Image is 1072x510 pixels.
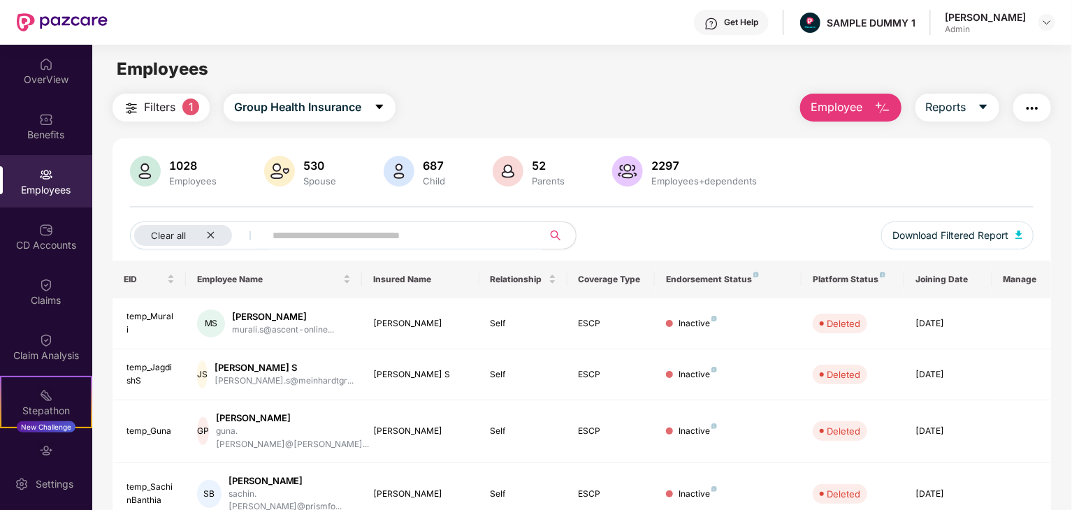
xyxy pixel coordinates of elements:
div: Deleted [827,487,860,501]
div: Endorsement Status [666,274,790,285]
img: svg+xml;base64,PHN2ZyB4bWxucz0iaHR0cDovL3d3dy53My5vcmcvMjAwMC9zdmciIHdpZHRoPSI4IiBoZWlnaHQ9IjgiIH... [711,486,717,492]
span: Group Health Insurance [234,99,361,116]
div: Platform Status [813,274,893,285]
div: 530 [300,159,339,173]
span: Relationship [491,274,546,285]
div: Self [491,317,556,330]
img: svg+xml;base64,PHN2ZyB4bWxucz0iaHR0cDovL3d3dy53My5vcmcvMjAwMC9zdmciIHhtbG5zOnhsaW5rPSJodHRwOi8vd3... [384,156,414,187]
div: Self [491,425,556,438]
div: [PERSON_NAME] [229,474,351,488]
th: EID [113,261,186,298]
img: svg+xml;base64,PHN2ZyB4bWxucz0iaHR0cDovL3d3dy53My5vcmcvMjAwMC9zdmciIHhtbG5zOnhsaW5rPSJodHRwOi8vd3... [264,156,295,187]
div: [PERSON_NAME].s@meinhardtgr... [215,374,354,388]
span: 1 [182,99,199,115]
img: svg+xml;base64,PHN2ZyBpZD0iQ2xhaW0iIHhtbG5zPSJodHRwOi8vd3d3LnczLm9yZy8yMDAwL3N2ZyIgd2lkdGg9IjIwIi... [39,333,53,347]
div: ESCP [579,488,644,501]
div: Inactive [679,425,717,438]
img: svg+xml;base64,PHN2ZyB4bWxucz0iaHR0cDovL3d3dy53My5vcmcvMjAwMC9zdmciIHdpZHRoPSI4IiBoZWlnaHQ9IjgiIH... [711,423,717,429]
div: temp_JagdishS [126,361,175,388]
div: JS [197,360,208,388]
div: SB [197,480,222,508]
div: [PERSON_NAME] [373,317,468,330]
div: ESCP [579,317,644,330]
div: 687 [420,159,448,173]
div: [PERSON_NAME] [945,10,1026,24]
img: svg+xml;base64,PHN2ZyBpZD0iRHJvcGRvd24tMzJ4MzIiIHhtbG5zPSJodHRwOi8vd3d3LnczLm9yZy8yMDAwL3N2ZyIgd2... [1041,17,1052,28]
div: Settings [31,477,78,491]
th: Coverage Type [567,261,655,298]
button: Download Filtered Report [881,221,1034,249]
button: Clear allclose [130,221,270,249]
img: svg+xml;base64,PHN2ZyB4bWxucz0iaHR0cDovL3d3dy53My5vcmcvMjAwMC9zdmciIHdpZHRoPSIyNCIgaGVpZ2h0PSIyNC... [1024,100,1041,117]
img: svg+xml;base64,PHN2ZyBpZD0iQ2xhaW0iIHhtbG5zPSJodHRwOi8vd3d3LnczLm9yZy8yMDAwL3N2ZyIgd2lkdGg9IjIwIi... [39,278,53,292]
img: svg+xml;base64,PHN2ZyB4bWxucz0iaHR0cDovL3d3dy53My5vcmcvMjAwMC9zdmciIHdpZHRoPSIyNCIgaGVpZ2h0PSIyNC... [123,100,140,117]
span: Employee [811,99,863,116]
div: Inactive [679,368,717,381]
div: temp_Murali [126,310,175,337]
span: Employee Name [197,274,340,285]
img: svg+xml;base64,PHN2ZyBpZD0iQ0RfQWNjb3VudHMiIGRhdGEtbmFtZT0iQ0QgQWNjb3VudHMiIHhtbG5zPSJodHRwOi8vd3... [39,223,53,237]
button: Employee [800,94,901,122]
img: svg+xml;base64,PHN2ZyBpZD0iSGVscC0zMngzMiIgeG1sbnM9Imh0dHA6Ly93d3cudzMub3JnLzIwMDAvc3ZnIiB3aWR0aD... [704,17,718,31]
div: [PERSON_NAME] [373,488,468,501]
img: svg+xml;base64,PHN2ZyBpZD0iU2V0dGluZy0yMHgyMCIgeG1sbnM9Imh0dHA6Ly93d3cudzMub3JnLzIwMDAvc3ZnIiB3aW... [15,477,29,491]
div: temp_Guna [126,425,175,438]
div: Admin [945,24,1026,35]
div: Stepathon [1,404,91,418]
div: Self [491,368,556,381]
div: [DATE] [915,488,981,501]
div: Inactive [679,317,717,330]
img: svg+xml;base64,PHN2ZyB4bWxucz0iaHR0cDovL3d3dy53My5vcmcvMjAwMC9zdmciIHdpZHRoPSI4IiBoZWlnaHQ9IjgiIH... [753,272,759,277]
span: Reports [926,99,966,116]
div: [DATE] [915,368,981,381]
div: Deleted [827,367,860,381]
th: Employee Name [186,261,362,298]
div: New Challenge [17,421,75,432]
img: svg+xml;base64,PHN2ZyB4bWxucz0iaHR0cDovL3d3dy53My5vcmcvMjAwMC9zdmciIHhtbG5zOnhsaW5rPSJodHRwOi8vd3... [1015,231,1022,239]
span: search [542,230,569,241]
img: Pazcare_Alternative_logo-01-01.png [800,13,820,33]
div: Deleted [827,316,860,330]
div: Inactive [679,488,717,501]
span: EID [124,274,164,285]
th: Manage [992,261,1051,298]
button: search [542,221,577,249]
img: svg+xml;base64,PHN2ZyB4bWxucz0iaHR0cDovL3d3dy53My5vcmcvMjAwMC9zdmciIHdpZHRoPSIyMSIgaGVpZ2h0PSIyMC... [39,388,53,402]
th: Joining Date [904,261,992,298]
div: [PERSON_NAME] [373,425,468,438]
span: close [206,231,215,240]
div: Get Help [724,17,758,28]
button: Filters1 [113,94,210,122]
span: Clear all [151,230,186,241]
img: svg+xml;base64,PHN2ZyB4bWxucz0iaHR0cDovL3d3dy53My5vcmcvMjAwMC9zdmciIHhtbG5zOnhsaW5rPSJodHRwOi8vd3... [874,100,891,117]
div: ESCP [579,425,644,438]
img: svg+xml;base64,PHN2ZyB4bWxucz0iaHR0cDovL3d3dy53My5vcmcvMjAwMC9zdmciIHhtbG5zOnhsaW5rPSJodHRwOi8vd3... [493,156,523,187]
div: [PERSON_NAME] S [215,361,354,374]
img: svg+xml;base64,PHN2ZyBpZD0iRW1wbG95ZWVzIiB4bWxucz0iaHR0cDovL3d3dy53My5vcmcvMjAwMC9zdmciIHdpZHRoPS... [39,168,53,182]
img: svg+xml;base64,PHN2ZyB4bWxucz0iaHR0cDovL3d3dy53My5vcmcvMjAwMC9zdmciIHhtbG5zOnhsaW5rPSJodHRwOi8vd3... [612,156,643,187]
span: Download Filtered Report [892,228,1008,243]
div: [PERSON_NAME] S [373,368,468,381]
img: svg+xml;base64,PHN2ZyBpZD0iSG9tZSIgeG1sbnM9Imh0dHA6Ly93d3cudzMub3JnLzIwMDAvc3ZnIiB3aWR0aD0iMjAiIG... [39,57,53,71]
button: Group Health Insurancecaret-down [224,94,396,122]
span: Employees [117,59,208,79]
span: caret-down [978,101,989,114]
div: ESCP [579,368,644,381]
div: [DATE] [915,425,981,438]
img: New Pazcare Logo [17,13,108,31]
div: Deleted [827,424,860,438]
img: svg+xml;base64,PHN2ZyB4bWxucz0iaHR0cDovL3d3dy53My5vcmcvMjAwMC9zdmciIHhtbG5zOnhsaW5rPSJodHRwOi8vd3... [130,156,161,187]
div: MS [197,309,225,337]
div: Employees+dependents [649,175,760,187]
div: GP [197,417,209,445]
div: [PERSON_NAME] [232,310,334,323]
div: 52 [529,159,567,173]
span: Filters [144,99,175,116]
img: svg+xml;base64,PHN2ZyB4bWxucz0iaHR0cDovL3d3dy53My5vcmcvMjAwMC9zdmciIHdpZHRoPSI4IiBoZWlnaHQ9IjgiIH... [880,272,885,277]
th: Relationship [479,261,567,298]
div: 1028 [166,159,219,173]
img: svg+xml;base64,PHN2ZyB4bWxucz0iaHR0cDovL3d3dy53My5vcmcvMjAwMC9zdmciIHdpZHRoPSI4IiBoZWlnaHQ9IjgiIH... [711,367,717,372]
div: temp_SachinBanthia [126,481,175,507]
div: [PERSON_NAME] [216,411,369,425]
div: Child [420,175,448,187]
